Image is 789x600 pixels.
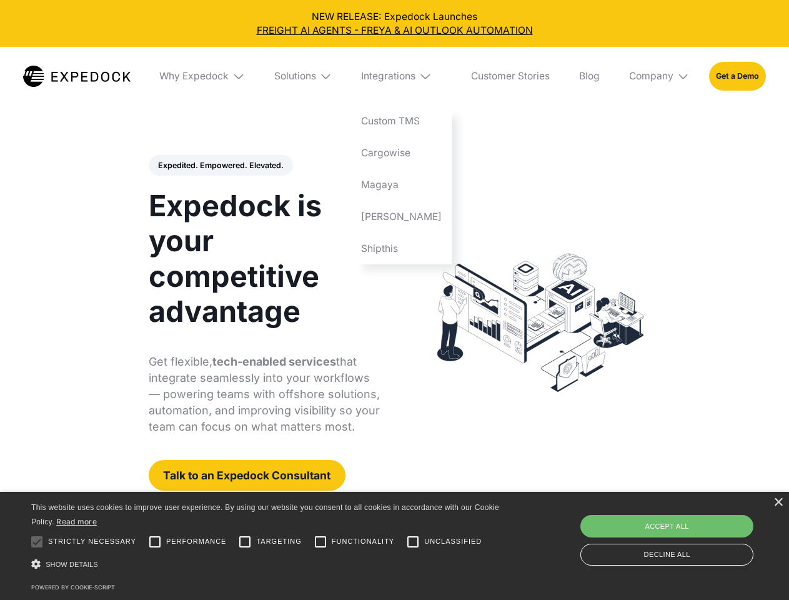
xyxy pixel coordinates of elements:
[46,561,98,568] span: Show details
[31,584,115,591] a: Powered by cookie-script
[352,106,452,137] a: Custom TMS
[352,137,452,169] a: Cargowise
[256,536,301,547] span: Targeting
[149,460,345,491] a: Talk to an Expedock Consultant
[31,556,504,573] div: Show details
[629,70,673,82] div: Company
[149,354,380,435] p: Get flexible, that integrate seamlessly into your workflows — powering teams with offshore soluti...
[332,536,394,547] span: Functionality
[461,47,559,106] a: Customer Stories
[31,503,499,526] span: This website uses cookies to improve user experience. By using our website you consent to all coo...
[352,47,452,106] div: Integrations
[48,536,136,547] span: Strictly necessary
[159,70,229,82] div: Why Expedock
[10,10,780,37] div: NEW RELEASE: Expedock Launches
[352,232,452,264] a: Shipthis
[352,106,452,264] nav: Integrations
[569,47,609,106] a: Blog
[150,47,255,106] div: Why Expedock
[581,465,789,600] iframe: Chat Widget
[361,70,415,82] div: Integrations
[424,536,482,547] span: Unclassified
[352,169,452,201] a: Magaya
[352,201,452,232] a: [PERSON_NAME]
[709,62,766,90] a: Get a Demo
[149,188,380,329] h1: Expedock is your competitive advantage
[264,47,342,106] div: Solutions
[166,536,227,547] span: Performance
[10,24,780,37] a: FREIGHT AI AGENTS - FREYA & AI OUTLOOK AUTOMATION
[212,355,336,368] strong: tech-enabled services
[56,517,97,526] a: Read more
[619,47,699,106] div: Company
[274,70,316,82] div: Solutions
